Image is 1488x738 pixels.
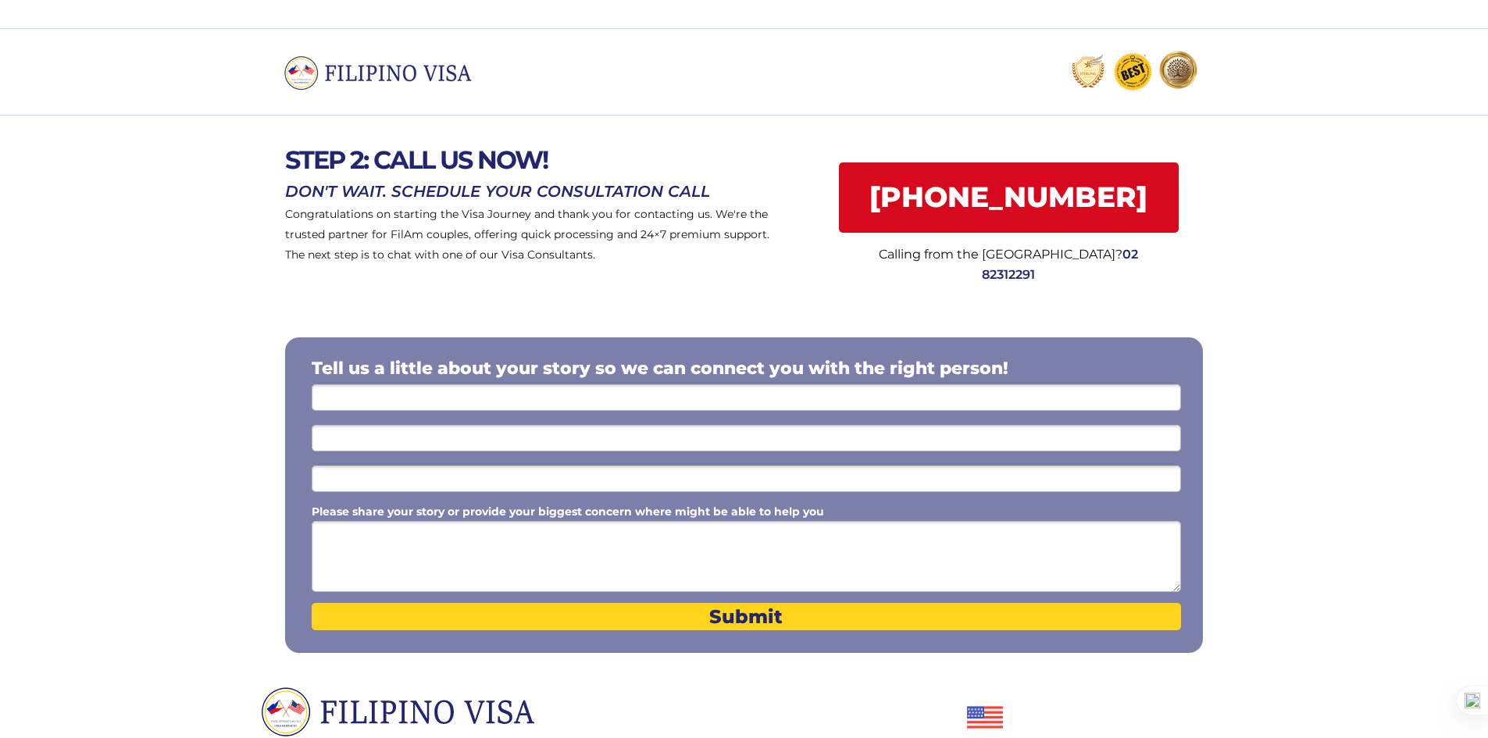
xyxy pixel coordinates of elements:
span: Tell us a little about your story so we can connect you with the right person! [312,358,1008,379]
span: [PHONE_NUMBER] [839,180,1179,214]
button: Submit [312,603,1181,630]
span: STEP 2: CALL US NOW! [285,144,548,175]
a: [PHONE_NUMBER] [839,162,1179,233]
span: DON'T WAIT. SCHEDULE YOUR CONSULTATION CALL [285,182,710,201]
span: Submit [312,605,1181,628]
span: Please share your story or provide your biggest concern where might be able to help you [312,504,824,519]
span: Congratulations on starting the Visa Journey and thank you for contacting us. We're the trusted p... [285,207,769,262]
span: Calling from the [GEOGRAPHIC_DATA]? [879,247,1122,262]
